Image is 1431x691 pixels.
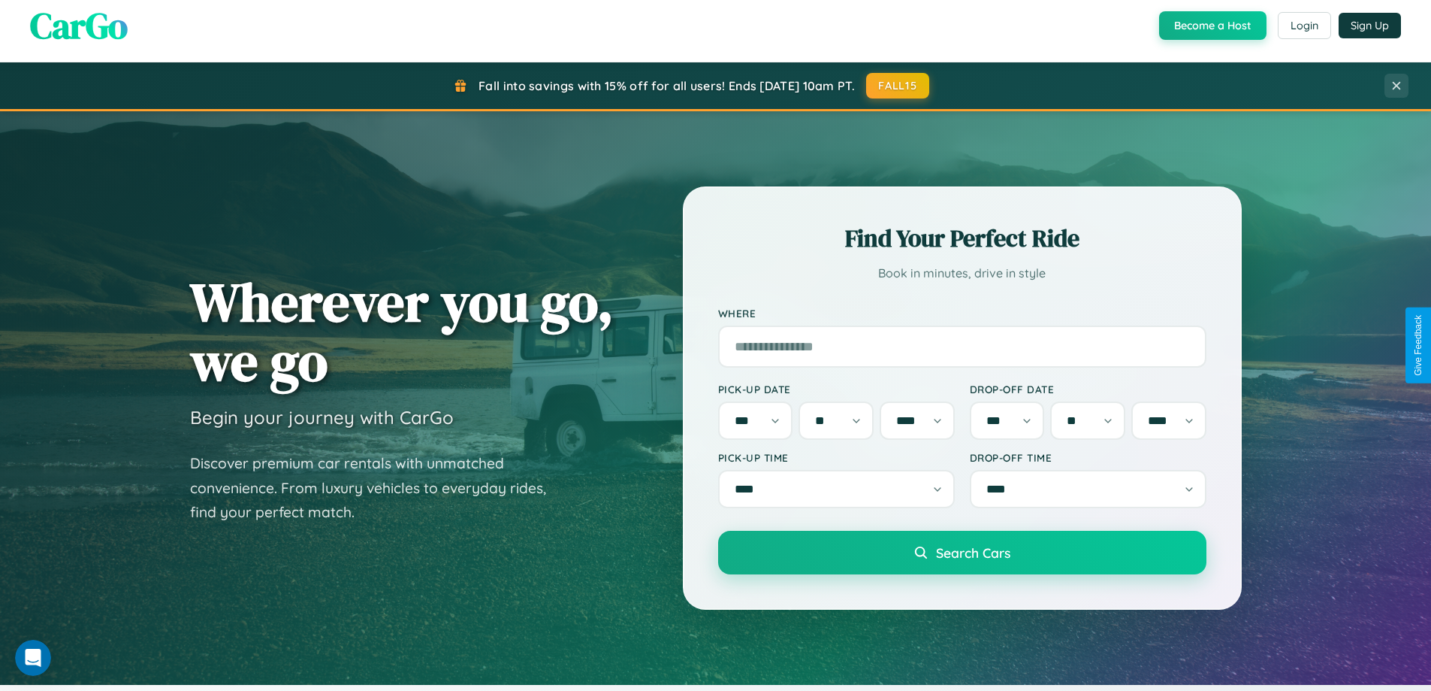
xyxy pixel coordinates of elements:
label: Pick-up Time [718,451,955,464]
label: Where [718,307,1206,320]
button: Login [1278,12,1331,39]
p: Book in minutes, drive in style [718,262,1206,284]
h1: Wherever you go, we go [190,272,614,391]
p: Discover premium car rentals with unmatched convenience. From luxury vehicles to everyday rides, ... [190,451,566,525]
label: Pick-up Date [718,383,955,396]
button: Become a Host [1159,11,1266,40]
h3: Begin your journey with CarGo [190,406,454,429]
label: Drop-off Date [970,383,1206,396]
span: Fall into savings with 15% off for all users! Ends [DATE] 10am PT. [479,78,855,93]
div: Give Feedback [1413,315,1423,376]
span: Search Cars [936,544,1010,561]
button: Sign Up [1339,13,1401,38]
h2: Find Your Perfect Ride [718,222,1206,255]
iframe: Intercom live chat [15,640,51,676]
span: CarGo [30,1,128,50]
button: FALL15 [866,73,929,98]
label: Drop-off Time [970,451,1206,464]
button: Search Cars [718,531,1206,574]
